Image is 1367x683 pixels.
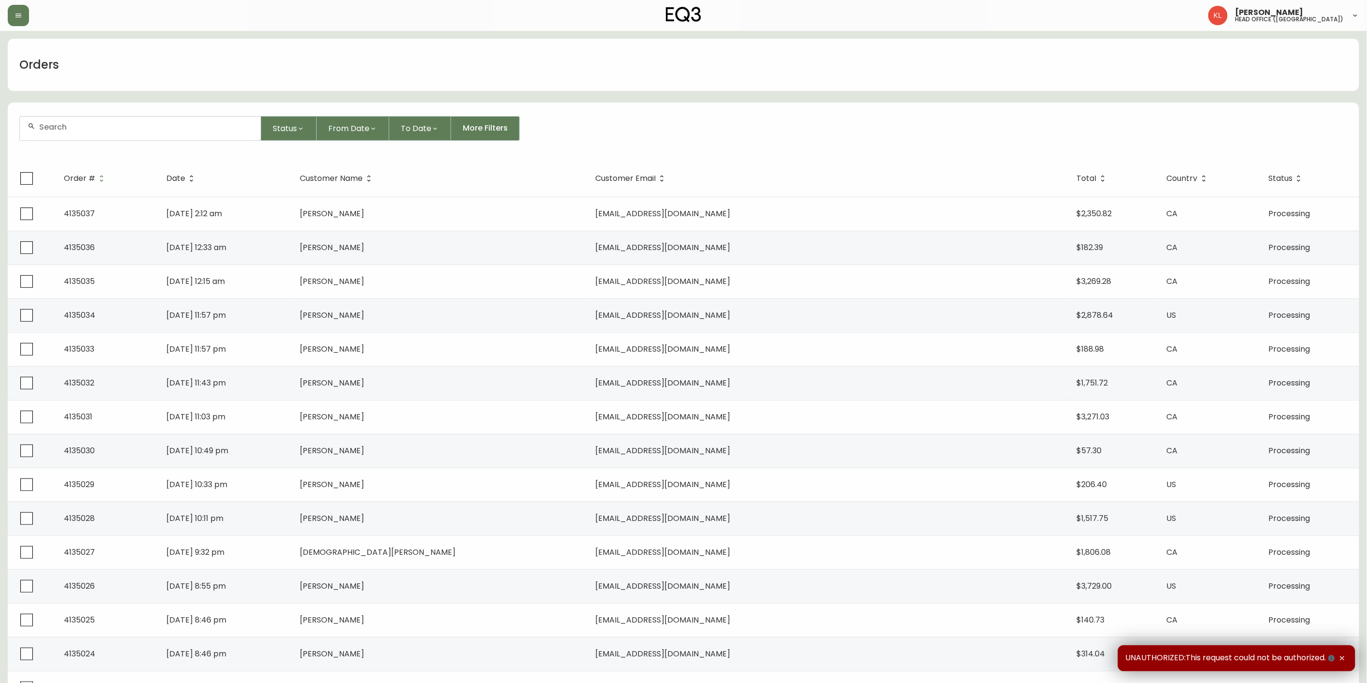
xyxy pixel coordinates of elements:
[64,614,95,625] span: 4135025
[1268,343,1310,355] span: Processing
[166,479,227,490] span: [DATE] 10:33 pm
[1268,547,1310,558] span: Processing
[1167,310,1176,321] span: US
[300,377,364,388] span: [PERSON_NAME]
[166,242,226,253] span: [DATE] 12:33 am
[1167,479,1176,490] span: US
[300,176,363,181] span: Customer Name
[595,208,730,219] span: [EMAIL_ADDRESS][DOMAIN_NAME]
[64,242,95,253] span: 4135036
[1268,208,1310,219] span: Processing
[317,116,389,141] button: From Date
[1268,479,1310,490] span: Processing
[595,276,730,287] span: [EMAIL_ADDRESS][DOMAIN_NAME]
[1268,310,1310,321] span: Processing
[595,176,656,181] span: Customer Email
[166,445,228,456] span: [DATE] 10:49 pm
[19,57,59,73] h1: Orders
[166,513,223,524] span: [DATE] 10:11 pm
[1268,377,1310,388] span: Processing
[1167,411,1178,422] span: CA
[261,116,317,141] button: Status
[64,377,94,388] span: 4135032
[1167,276,1178,287] span: CA
[64,547,95,558] span: 4135027
[401,122,431,134] span: To Date
[64,513,95,524] span: 4135028
[300,208,364,219] span: [PERSON_NAME]
[1167,614,1178,625] span: CA
[300,648,364,659] span: [PERSON_NAME]
[1167,343,1178,355] span: CA
[300,174,375,183] span: Customer Name
[595,343,730,355] span: [EMAIL_ADDRESS][DOMAIN_NAME]
[300,276,364,287] span: [PERSON_NAME]
[1077,479,1107,490] span: $206.40
[1077,276,1112,287] span: $3,269.28
[1077,174,1109,183] span: Total
[300,445,364,456] span: [PERSON_NAME]
[1167,580,1176,592] span: US
[300,242,364,253] span: [PERSON_NAME]
[1268,176,1293,181] span: Status
[1235,9,1304,16] span: [PERSON_NAME]
[1167,377,1178,388] span: CA
[1167,176,1198,181] span: Country
[1077,411,1110,422] span: $3,271.03
[595,377,730,388] span: [EMAIL_ADDRESS][DOMAIN_NAME]
[300,580,364,592] span: [PERSON_NAME]
[166,343,226,355] span: [DATE] 11:57 pm
[595,479,730,490] span: [EMAIL_ADDRESS][DOMAIN_NAME]
[595,445,730,456] span: [EMAIL_ADDRESS][DOMAIN_NAME]
[595,310,730,321] span: [EMAIL_ADDRESS][DOMAIN_NAME]
[64,176,95,181] span: Order #
[273,122,297,134] span: Status
[166,176,185,181] span: Date
[64,445,95,456] span: 4135030
[595,614,730,625] span: [EMAIL_ADDRESS][DOMAIN_NAME]
[64,648,95,659] span: 4135024
[1268,174,1305,183] span: Status
[1268,445,1310,456] span: Processing
[166,580,226,592] span: [DATE] 8:55 pm
[595,580,730,592] span: [EMAIL_ADDRESS][DOMAIN_NAME]
[595,547,730,558] span: [EMAIL_ADDRESS][DOMAIN_NAME]
[328,122,369,134] span: From Date
[300,614,364,625] span: [PERSON_NAME]
[1077,310,1114,321] span: $2,878.64
[1077,176,1097,181] span: Total
[1077,377,1108,388] span: $1,751.72
[166,174,198,183] span: Date
[1077,445,1102,456] span: $57.30
[64,411,92,422] span: 4135031
[1077,513,1109,524] span: $1,517.75
[1077,614,1105,625] span: $140.73
[595,242,730,253] span: [EMAIL_ADDRESS][DOMAIN_NAME]
[300,547,456,558] span: [DEMOGRAPHIC_DATA][PERSON_NAME]
[64,580,95,592] span: 4135026
[1167,445,1178,456] span: CA
[1268,276,1310,287] span: Processing
[1208,6,1228,25] img: 2c0c8aa7421344cf0398c7f872b772b5
[389,116,451,141] button: To Date
[1167,208,1178,219] span: CA
[166,208,222,219] span: [DATE] 2:12 am
[1235,16,1344,22] h5: head office ([GEOGRAPHIC_DATA])
[1077,648,1105,659] span: $314.04
[166,377,226,388] span: [DATE] 11:43 pm
[451,116,520,141] button: More Filters
[1077,242,1103,253] span: $182.39
[1167,242,1178,253] span: CA
[595,513,730,524] span: [EMAIL_ADDRESS][DOMAIN_NAME]
[300,479,364,490] span: [PERSON_NAME]
[300,513,364,524] span: [PERSON_NAME]
[166,310,226,321] span: [DATE] 11:57 pm
[1167,513,1176,524] span: US
[166,614,226,625] span: [DATE] 8:46 pm
[64,276,95,287] span: 4135035
[1268,242,1310,253] span: Processing
[64,479,94,490] span: 4135029
[64,208,95,219] span: 4135037
[1077,580,1112,592] span: $3,729.00
[1077,547,1111,558] span: $1,806.08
